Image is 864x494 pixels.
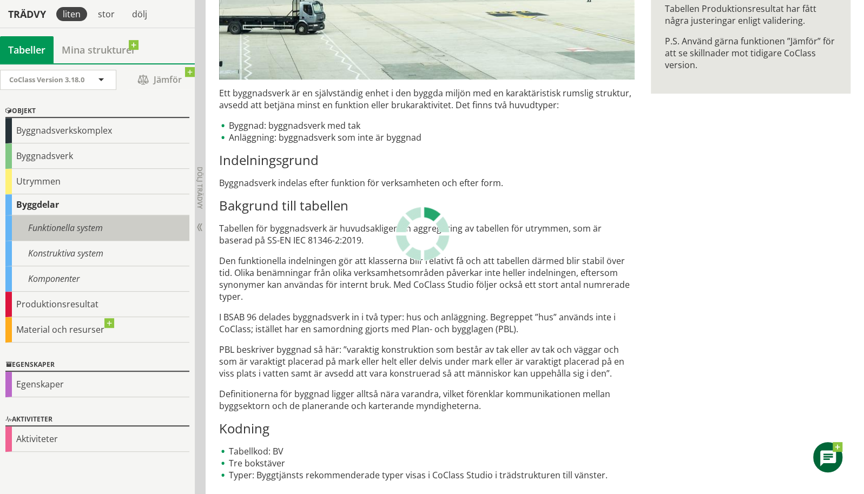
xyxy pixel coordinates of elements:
[665,35,837,71] p: P.S. Använd gärna funktionen ”Jämför” för att se skillnader mot tidigare CoClass version.
[219,469,635,481] li: Typer: Byggtjänsts rekommenderade typer visas i CoClass Studio i trädstrukturen till vänster.
[219,120,635,131] li: Byggnad: byggnadsverk med tak
[219,344,635,379] p: PBL beskriver byggnad så här: ”varaktig konstruktion som består av tak eller av tak och väggar oc...
[5,118,189,143] div: Byggnadsverkskomplex
[219,152,635,168] h3: Indelningsgrund
[5,241,189,266] div: Konstruktiva system
[56,7,87,21] div: liten
[5,426,189,452] div: Aktiviteter
[219,420,635,437] h3: Kodning
[5,169,189,194] div: Utrymmen
[219,255,635,302] p: Den funktionella indelningen gör att klasserna blir relativt få och att tabellen därmed blir stab...
[665,3,837,27] p: Tabellen Produktionsresultat har fått några justeringar enligt validering.
[395,207,450,261] img: Laddar
[219,197,635,214] h3: Bakgrund till tabellen
[91,7,121,21] div: stor
[5,143,189,169] div: Byggnadsverk
[219,311,635,335] p: I BSAB 96 delades byggnadsverk in i två typer: hus och anläggning. Begreppet ”hus” används inte i...
[5,105,189,118] div: Objekt
[219,222,635,246] p: Tabellen för byggnadsverk är huvudsakligen en aggregering av tabellen för utrymmen, som är basera...
[126,7,154,21] div: dölj
[9,75,84,84] span: CoClass Version 3.18.0
[5,317,189,342] div: Material och resurser
[5,215,189,241] div: Funktionella system
[195,167,205,209] span: Dölj trädvy
[127,70,192,89] span: Jämför
[5,372,189,397] div: Egenskaper
[5,413,189,426] div: Aktiviteter
[5,266,189,292] div: Komponenter
[5,194,189,215] div: Byggdelar
[2,8,52,20] div: Trädvy
[219,457,635,469] li: Tre bokstäver
[219,87,635,481] div: Ett byggnadsverk är en självständig enhet i den byggda miljön med en karaktäristisk rumslig struk...
[219,131,635,143] li: Anläggning: byggnadsverk som inte är byggnad
[54,36,144,63] a: Mina strukturer
[5,292,189,317] div: Produktionsresultat
[219,445,635,457] li: Tabellkod: BV
[219,388,635,412] p: Definitionerna för byggnad ligger alltså nära varandra, vilket förenklar kommunikationen mellan b...
[5,359,189,372] div: Egenskaper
